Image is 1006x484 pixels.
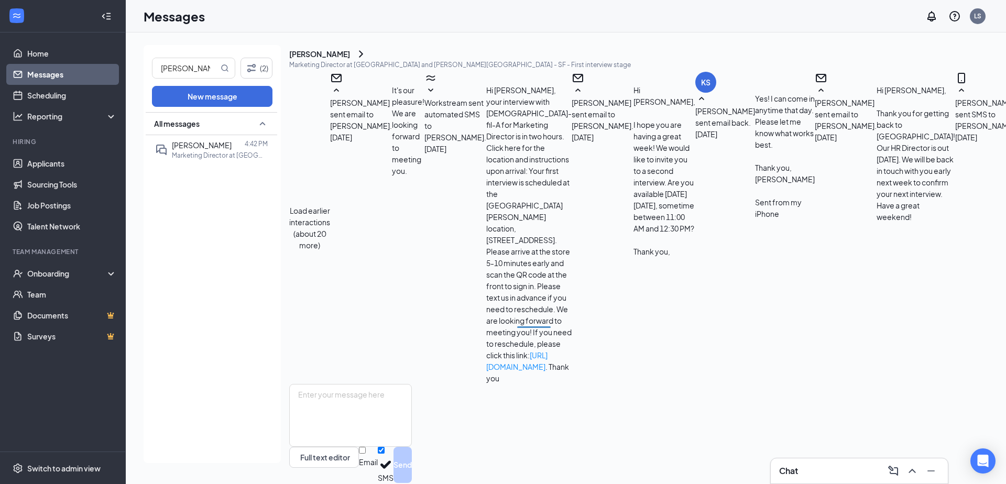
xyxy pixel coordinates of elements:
[925,465,937,477] svg: Minimize
[393,447,412,483] button: Send
[378,472,393,483] div: SMS
[152,86,272,107] button: New message
[424,84,437,97] svg: SmallChevronDown
[701,77,710,87] div: KS
[13,247,115,256] div: Team Management
[289,49,350,59] div: [PERSON_NAME]
[152,58,218,78] input: Search
[172,151,266,160] p: Marketing Director at [GEOGRAPHIC_DATA] and [PERSON_NAME][GEOGRAPHIC_DATA]
[755,94,815,231] span: Yes! I can come in anytime that day. Please let me know what works best.
[155,144,168,156] svg: DoubleChat
[815,84,827,97] svg: SmallChevronUp
[27,284,117,305] a: Team
[486,85,572,383] span: Hi [PERSON_NAME], your interview with [DEMOGRAPHIC_DATA]-fil-A for Marketing Director is in two h...
[970,448,996,474] div: Open Intercom Messenger
[172,140,232,150] span: [PERSON_NAME]
[13,111,23,122] svg: Analysis
[695,93,708,105] svg: SmallChevronUp
[755,173,815,185] div: [PERSON_NAME]
[877,107,955,223] p: Thank you for getting back to [GEOGRAPHIC_DATA]! Our HR Director is out [DATE]. We will be back i...
[755,162,815,173] div: Thank you,
[904,463,921,479] button: ChevronUp
[948,10,961,23] svg: QuestionInfo
[221,64,229,72] svg: MagnifyingGlass
[101,11,112,21] svg: Collapse
[27,111,117,122] div: Reporting
[633,119,695,234] p: I hope you are having a great week! We would like to invite you to a second interview. Are you av...
[144,7,205,25] h1: Messages
[572,98,633,130] span: [PERSON_NAME] sent email to [PERSON_NAME].
[359,447,366,454] input: Email
[378,457,393,472] svg: Checkmark
[240,58,272,79] button: Filter (2)
[424,72,437,84] svg: WorkstreamLogo
[355,48,367,60] svg: ChevronRight
[572,131,594,143] span: [DATE]
[633,84,695,107] p: Hi [PERSON_NAME],
[13,137,115,146] div: Hiring
[27,85,117,106] a: Scheduling
[13,268,23,279] svg: UserCheck
[27,326,117,347] a: SurveysCrown
[815,131,837,143] span: [DATE]
[245,139,268,148] p: 4:42 PM
[925,10,938,23] svg: Notifications
[392,85,424,175] span: It's our pleasure! We are looking forward to meeting you.
[974,12,981,20] div: LS
[955,131,977,143] span: [DATE]
[695,128,717,140] span: [DATE]
[330,98,392,130] span: [PERSON_NAME] sent email to [PERSON_NAME].
[27,174,117,195] a: Sourcing Tools
[330,131,352,143] span: [DATE]
[424,143,446,155] span: [DATE]
[906,465,918,477] svg: ChevronUp
[887,465,900,477] svg: ComposeMessage
[779,465,798,477] h3: Chat
[27,463,101,474] div: Switch to admin view
[154,118,200,129] span: All messages
[424,98,486,142] span: Workstream sent automated SMS to [PERSON_NAME].
[359,457,378,467] div: Email
[289,205,330,251] button: Load earlier interactions (about 20 more)
[13,463,23,474] svg: Settings
[27,268,108,279] div: Onboarding
[572,84,584,97] svg: SmallChevronUp
[289,447,359,468] button: Full text editorPen
[27,195,117,216] a: Job Postings
[27,305,117,326] a: DocumentsCrown
[755,196,815,219] div: Sent from my iPhone
[27,64,117,85] a: Messages
[378,447,385,454] input: SMS
[955,84,968,97] svg: SmallChevronUp
[955,72,968,84] svg: MobileSms
[877,84,955,96] p: Hi [PERSON_NAME],
[885,463,902,479] button: ComposeMessage
[695,106,755,127] span: [PERSON_NAME] sent email back.
[572,72,584,84] svg: Email
[27,43,117,64] a: Home
[12,10,22,21] svg: WorkstreamLogo
[27,153,117,174] a: Applicants
[815,98,877,130] span: [PERSON_NAME] sent email to [PERSON_NAME].
[330,72,343,84] svg: Email
[330,84,343,97] svg: SmallChevronUp
[245,62,258,74] svg: Filter
[289,60,631,69] p: Marketing Director at [GEOGRAPHIC_DATA] and [PERSON_NAME][GEOGRAPHIC_DATA] - SF - First interview...
[923,463,939,479] button: Minimize
[633,246,695,257] p: Thank you,
[815,72,827,84] svg: Email
[27,216,117,237] a: Talent Network
[256,117,269,130] svg: SmallChevronUp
